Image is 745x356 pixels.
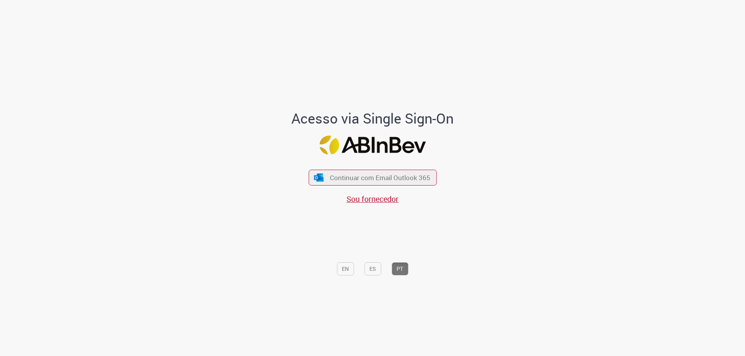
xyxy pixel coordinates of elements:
img: ícone Azure/Microsoft 360 [314,174,324,182]
a: Sou fornecedor [347,194,398,204]
button: PT [392,262,408,275]
button: EN [337,262,354,275]
h1: Acesso via Single Sign-On [265,111,480,126]
button: ícone Azure/Microsoft 360 Continuar com Email Outlook 365 [308,170,437,186]
img: Logo ABInBev [319,136,426,155]
button: ES [364,262,381,275]
span: Continuar com Email Outlook 365 [330,173,430,182]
